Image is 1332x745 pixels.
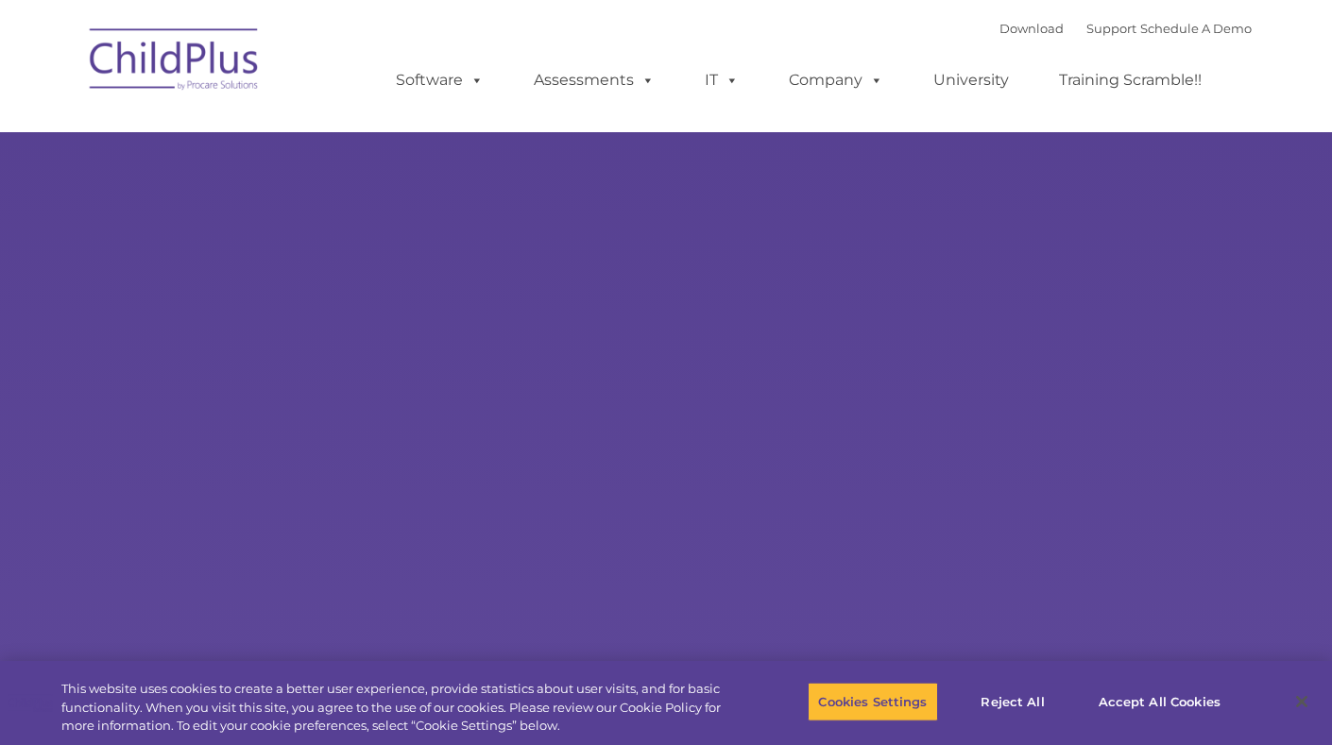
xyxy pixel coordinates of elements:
[999,21,1252,36] font: |
[377,61,503,99] a: Software
[80,15,269,110] img: ChildPlus by Procare Solutions
[686,61,758,99] a: IT
[61,680,733,736] div: This website uses cookies to create a better user experience, provide statistics about user visit...
[1140,21,1252,36] a: Schedule A Demo
[999,21,1064,36] a: Download
[1040,61,1221,99] a: Training Scramble!!
[515,61,674,99] a: Assessments
[914,61,1028,99] a: University
[770,61,902,99] a: Company
[1281,681,1323,722] button: Close
[1086,21,1136,36] a: Support
[954,682,1072,721] button: Reject All
[808,682,937,721] button: Cookies Settings
[1088,682,1231,721] button: Accept All Cookies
